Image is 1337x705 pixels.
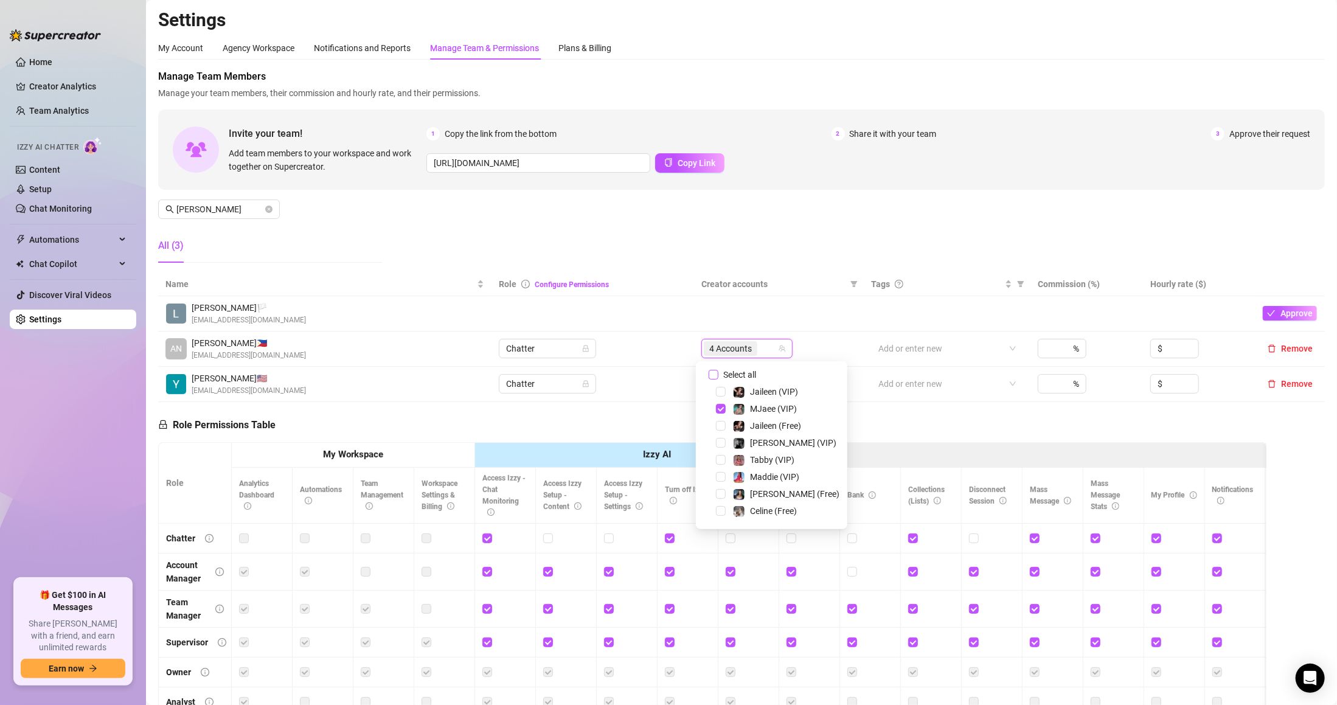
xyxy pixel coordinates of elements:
[192,314,306,326] span: [EMAIL_ADDRESS][DOMAIN_NAME]
[201,668,209,676] span: info-circle
[426,127,440,141] span: 1
[192,372,306,385] span: [PERSON_NAME] 🇺🇸
[1017,280,1024,288] span: filter
[847,491,876,499] span: Bank
[445,127,557,141] span: Copy the link from the bottom
[716,421,726,431] span: Select tree node
[582,345,589,352] span: lock
[716,404,726,414] span: Select tree node
[1263,306,1317,321] button: Approve
[734,472,745,483] img: Maddie (VIP)
[734,404,745,415] img: MJaee (VIP)
[521,280,530,288] span: info-circle
[636,502,643,510] span: info-circle
[166,596,206,622] div: Team Manager
[1263,341,1318,356] button: Remove
[21,589,125,613] span: 🎁 Get $100 in AI Messages
[665,485,706,505] span: Turn off Izzy
[158,69,1325,84] span: Manage Team Members
[704,341,757,356] span: 4 Accounts
[643,449,671,460] strong: Izzy AI
[718,368,761,381] span: Select all
[670,497,677,504] span: info-circle
[83,137,102,155] img: AI Chatter
[1030,485,1071,505] span: Mass Message
[1229,127,1310,141] span: Approve their request
[1268,380,1276,388] span: delete
[716,472,726,482] span: Select tree node
[165,205,174,214] span: search
[1280,308,1313,318] span: Approve
[1281,344,1313,353] span: Remove
[192,301,306,314] span: [PERSON_NAME] 🏳️
[29,290,111,300] a: Discover Viral Videos
[192,350,306,361] span: [EMAIL_ADDRESS][DOMAIN_NAME]
[447,502,454,510] span: info-circle
[21,659,125,678] button: Earn nowarrow-right
[16,235,26,245] span: thunderbolt
[244,502,251,510] span: info-circle
[1296,664,1325,693] div: Open Intercom Messenger
[21,618,125,654] span: Share [PERSON_NAME] with a friend, and earn unlimited rewards
[176,203,263,216] input: Search members
[89,664,97,673] span: arrow-right
[848,275,860,293] span: filter
[158,418,276,432] h5: Role Permissions Table
[166,374,186,394] img: Alyanna Bama
[701,277,846,291] span: Creator accounts
[750,387,798,397] span: Jaileen (VIP)
[895,280,903,288] span: question-circle
[499,279,516,289] span: Role
[1151,491,1197,499] span: My Profile
[430,41,539,55] div: Manage Team & Permissions
[166,636,208,649] div: Supervisor
[1267,309,1276,318] span: check
[158,273,491,296] th: Name
[192,385,306,397] span: [EMAIL_ADDRESS][DOMAIN_NAME]
[170,342,182,355] span: AN
[734,489,745,500] img: Maddie (Free)
[305,497,312,504] span: info-circle
[779,345,786,352] span: team
[1217,497,1224,504] span: info-circle
[29,254,116,274] span: Chat Copilot
[1268,344,1276,353] span: delete
[323,449,383,460] strong: My Workspace
[158,41,203,55] div: My Account
[750,421,801,431] span: Jaileen (Free)
[1211,127,1224,141] span: 3
[1212,485,1254,505] span: Notifications
[29,57,52,67] a: Home
[734,421,745,432] img: Jaileen (Free)
[716,438,726,448] span: Select tree node
[29,77,127,96] a: Creator Analytics
[158,9,1325,32] h2: Settings
[535,280,609,289] a: Configure Permissions
[750,438,836,448] span: [PERSON_NAME] (VIP)
[543,479,582,511] span: Access Izzy Setup - Content
[29,184,52,194] a: Setup
[750,489,839,499] span: [PERSON_NAME] (Free)
[1263,377,1318,391] button: Remove
[750,472,799,482] span: Maddie (VIP)
[29,314,61,324] a: Settings
[158,420,168,429] span: lock
[750,455,794,465] span: Tabby (VIP)
[239,479,274,511] span: Analytics Dashboard
[574,502,582,510] span: info-circle
[422,479,457,511] span: Workspace Settings & Billing
[300,485,342,505] span: Automations
[664,158,673,167] span: copy
[166,665,191,679] div: Owner
[999,497,1007,504] span: info-circle
[908,485,945,505] span: Collections (Lists)
[265,206,273,213] button: close-circle
[314,41,411,55] div: Notifications and Reports
[218,638,226,647] span: info-circle
[871,277,890,291] span: Tags
[582,380,589,387] span: lock
[1030,273,1143,296] th: Commission (%)
[10,29,101,41] img: logo-BBDzfeDw.svg
[229,126,426,141] span: Invite your team!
